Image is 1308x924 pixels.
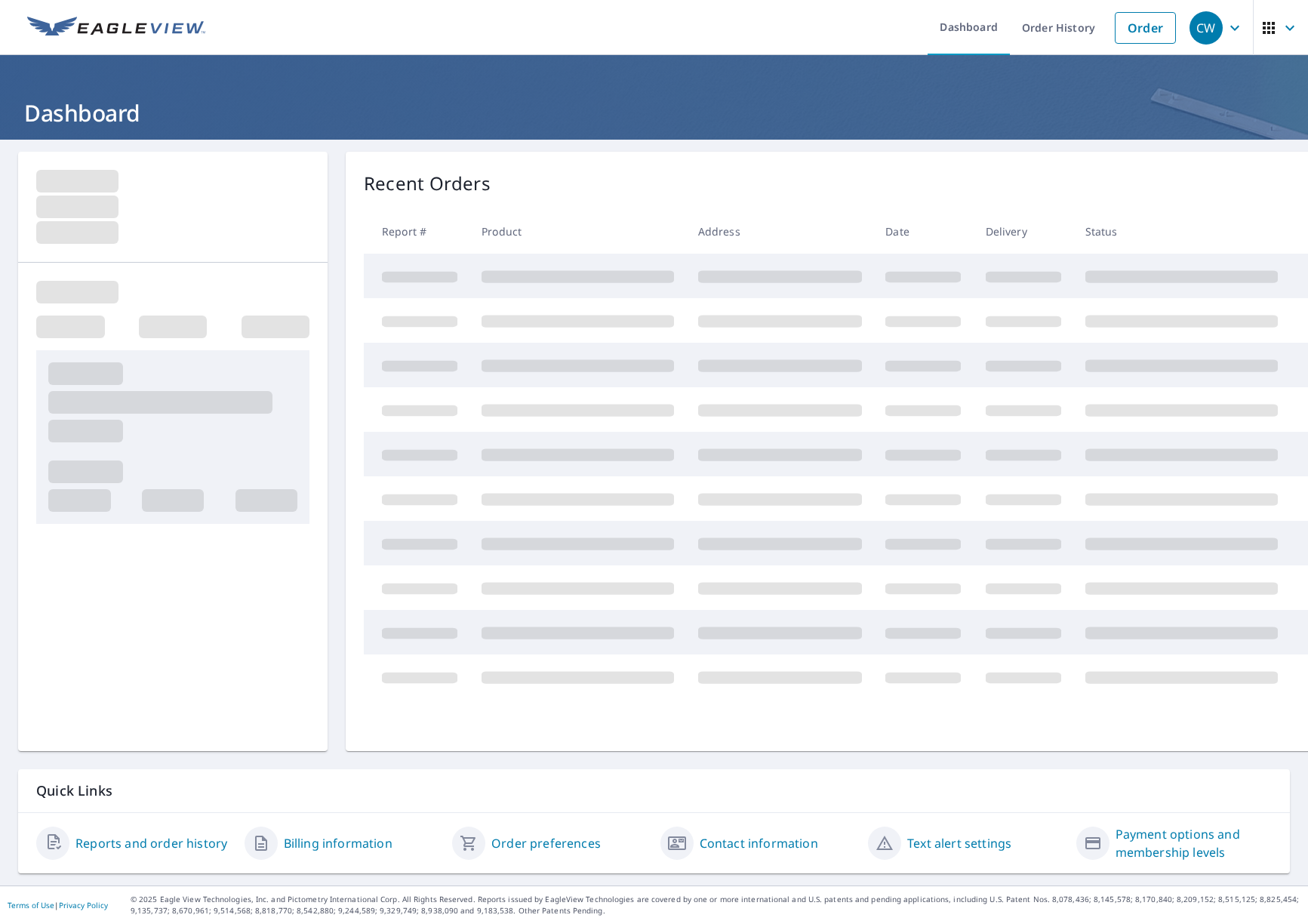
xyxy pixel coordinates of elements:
a: Privacy Policy [59,900,108,910]
a: Billing information [284,834,392,852]
th: Date [873,209,973,254]
p: Recent Orders [364,170,491,197]
th: Status [1073,209,1290,254]
th: Report # [364,209,469,254]
p: © 2025 Eagle View Technologies, Inc. and Pictometry International Corp. All Rights Reserved. Repo... [131,894,1300,916]
div: CW [1190,11,1223,45]
p: | [8,901,108,910]
th: Product [469,209,686,254]
p: Quick Links [36,781,1272,800]
th: Delivery [974,209,1073,254]
a: Text alert settings [907,834,1011,852]
h1: Dashboard [18,97,1290,128]
a: Contact information [700,834,818,852]
a: Order [1115,12,1176,44]
a: Payment options and membership levels [1116,825,1273,861]
a: Terms of Use [8,900,54,910]
a: Reports and order history [75,834,227,852]
th: Address [686,209,874,254]
a: Order preferences [491,834,601,852]
img: EV Logo [27,17,205,39]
